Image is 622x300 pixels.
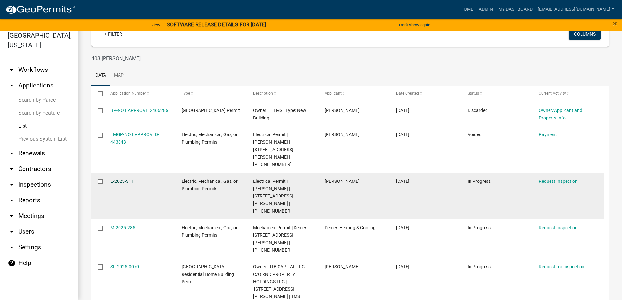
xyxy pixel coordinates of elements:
[468,132,482,137] span: Voided
[325,91,342,96] span: Applicant
[539,264,584,269] a: Request for Inspection
[110,132,159,145] a: EMGP-NOT APPROVED-443843
[325,132,359,137] span: Timothy Tribble
[325,108,359,113] span: Timothy Tribble
[8,66,16,74] i: arrow_drop_down
[110,179,134,184] a: E-2025-311
[253,179,293,213] span: Electrical Permit | Timothy C Tribble | 403 CALVERT ST | 108-08-05-042
[110,65,128,86] a: Map
[247,86,318,102] datatable-header-cell: Description
[396,264,409,269] span: 05/27/2025
[253,108,306,120] span: Owner: | | TMS | Type: New Building
[167,22,266,28] strong: SOFTWARE RELEASE DETAILS FOR [DATE]
[613,20,617,27] button: Close
[396,132,409,137] span: 07/01/2025
[468,91,479,96] span: Status
[182,108,240,113] span: Abbeville County Building Permit
[325,264,359,269] span: Todd Bailey
[533,86,604,102] datatable-header-cell: Current Activity
[175,86,247,102] datatable-header-cell: Type
[468,225,491,230] span: In Progress
[569,28,601,40] button: Columns
[468,179,491,184] span: In Progress
[182,91,190,96] span: Type
[468,108,488,113] span: Discarded
[468,264,491,269] span: In Progress
[8,150,16,157] i: arrow_drop_down
[539,225,578,230] a: Request Inspection
[91,52,521,65] input: Search for applications
[182,132,238,145] span: Electric, Mechanical, Gas, or Plumbing Permits
[396,20,433,30] button: Don't show again
[496,3,535,16] a: My Dashboard
[458,3,476,16] a: Home
[91,65,110,86] a: Data
[110,264,139,269] a: SF-2025-0070
[461,86,533,102] datatable-header-cell: Status
[539,108,582,120] a: Owner/Applicant and Property Info
[253,132,293,167] span: Electrical Permit | Timothy C Tribble | 403 CALVERT ST | 108-08-05-042
[8,228,16,236] i: arrow_drop_down
[104,86,175,102] datatable-header-cell: Application Number
[8,197,16,204] i: arrow_drop_down
[390,86,461,102] datatable-header-cell: Date Created
[8,165,16,173] i: arrow_drop_down
[325,179,359,184] span: Timothy Tribble
[182,179,238,191] span: Electric, Mechanical, Gas, or Plumbing Permits
[539,91,566,96] span: Current Activity
[8,82,16,89] i: arrow_drop_up
[149,20,163,30] a: View
[99,28,127,40] a: + Filter
[110,108,168,113] a: BP-NOT APPROVED-466286
[396,91,419,96] span: Date Created
[8,212,16,220] i: arrow_drop_down
[325,225,375,230] span: Deale's Heating & Cooling
[539,132,557,137] a: Payment
[182,225,238,238] span: Electric, Mechanical, Gas, or Plumbing Permits
[253,225,309,252] span: Mechanical Permit | Deale's | 403 CALVERT ST | 108-08-05-042
[396,179,409,184] span: 07/01/2025
[318,86,390,102] datatable-header-cell: Applicant
[91,86,104,102] datatable-header-cell: Select
[182,264,234,284] span: Abbeville County Residential Home Building Permit
[613,19,617,28] span: ×
[8,181,16,189] i: arrow_drop_down
[8,259,16,267] i: help
[396,225,409,230] span: 06/10/2025
[253,91,273,96] span: Description
[8,244,16,251] i: arrow_drop_down
[110,225,135,230] a: M-2025-285
[110,91,146,96] span: Application Number
[535,3,617,16] a: [EMAIL_ADDRESS][DOMAIN_NAME]
[476,3,496,16] a: Admin
[396,108,409,113] span: 08/19/2025
[539,179,578,184] a: Request Inspection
